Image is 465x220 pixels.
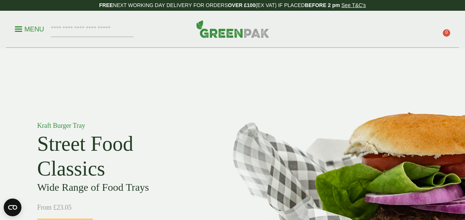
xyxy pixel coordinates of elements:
[443,29,450,37] span: 0
[15,25,44,32] a: Menu
[37,181,204,194] h3: Wide Range of Food Trays
[196,20,269,38] img: GreenPak Supplies
[305,2,340,8] strong: BEFORE 2 pm
[37,131,204,181] h2: Street Food Classics
[37,204,72,211] span: From £23.05
[37,121,204,131] p: Kraft Burger Tray
[341,2,366,8] a: See T&C's
[15,25,44,34] p: Menu
[228,2,256,8] strong: OVER £100
[4,199,21,216] button: Open CMP widget
[99,2,113,8] strong: FREE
